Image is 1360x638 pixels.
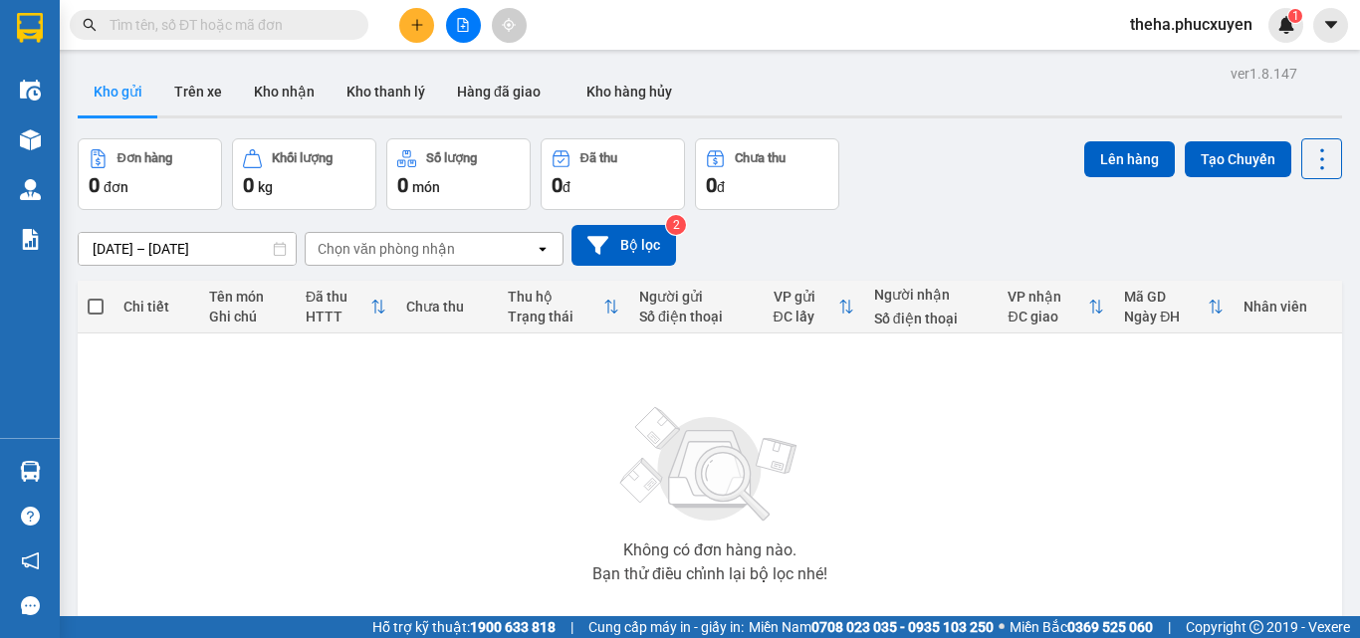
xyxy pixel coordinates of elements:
div: Bạn thử điều chỉnh lại bộ lọc nhé! [592,566,827,582]
span: ⚪️ [999,623,1005,631]
span: 0 [397,173,408,197]
button: Chưa thu0đ [695,138,839,210]
button: Trên xe [158,68,238,115]
div: Mã GD [1124,289,1208,305]
th: Toggle SortBy [296,281,396,333]
button: Đã thu0đ [541,138,685,210]
span: kg [258,179,273,195]
button: Số lượng0món [386,138,531,210]
span: 1 [1291,9,1298,23]
span: 0 [706,173,717,197]
span: đ [717,179,725,195]
strong: 0708 023 035 - 0935 103 250 [811,619,994,635]
span: 0 [89,173,100,197]
input: Tìm tên, số ĐT hoặc mã đơn [110,14,344,36]
button: Tạo Chuyến [1185,141,1291,177]
button: caret-down [1313,8,1348,43]
span: search [83,18,97,32]
button: Kho gửi [78,68,158,115]
button: Kho thanh lý [331,68,441,115]
span: file-add [456,18,470,32]
span: caret-down [1322,16,1340,34]
button: Khối lượng0kg [232,138,376,210]
div: ver 1.8.147 [1231,63,1297,85]
div: Khối lượng [272,151,333,165]
div: Đơn hàng [117,151,172,165]
div: ĐC giao [1008,309,1088,324]
div: ĐC lấy [774,309,838,324]
span: message [21,596,40,615]
span: theha.phucxuyen [1114,12,1268,37]
button: Đơn hàng0đơn [78,138,222,210]
span: | [570,616,573,638]
img: warehouse-icon [20,179,41,200]
img: svg+xml;base64,PHN2ZyBjbGFzcz0ibGlzdC1wbHVnX19zdmciIHhtbG5zPSJodHRwOi8vd3d3LnczLm9yZy8yMDAwL3N2Zy... [610,395,809,534]
span: plus [410,18,424,32]
span: đơn [104,179,128,195]
span: question-circle [21,507,40,526]
span: Kho hàng hủy [586,84,672,100]
div: Người nhận [874,287,989,303]
button: Lên hàng [1084,141,1175,177]
strong: 0369 525 060 [1067,619,1153,635]
th: Toggle SortBy [498,281,629,333]
div: Thu hộ [508,289,603,305]
div: VP gửi [774,289,838,305]
th: Toggle SortBy [764,281,864,333]
div: VP nhận [1008,289,1088,305]
span: đ [563,179,570,195]
span: notification [21,551,40,570]
div: Số lượng [426,151,477,165]
div: Đã thu [580,151,617,165]
button: Hàng đã giao [441,68,557,115]
div: HTTT [306,309,370,324]
img: icon-new-feature [1277,16,1295,34]
button: Bộ lọc [571,225,676,266]
div: Số điện thoại [874,311,989,326]
button: Kho nhận [238,68,331,115]
input: Select a date range. [79,233,296,265]
img: warehouse-icon [20,80,41,101]
span: Miền Bắc [1010,616,1153,638]
img: logo-vxr [17,13,43,43]
sup: 2 [666,215,686,235]
span: aim [502,18,516,32]
div: Chưa thu [735,151,786,165]
span: Hỗ trợ kỹ thuật: [372,616,556,638]
button: plus [399,8,434,43]
div: Chọn văn phòng nhận [318,239,455,259]
div: Tên món [209,289,286,305]
strong: 1900 633 818 [470,619,556,635]
img: solution-icon [20,229,41,250]
div: Ghi chú [209,309,286,324]
button: file-add [446,8,481,43]
div: Số điện thoại [639,309,754,324]
div: Chưa thu [406,299,487,315]
button: aim [492,8,527,43]
th: Toggle SortBy [1114,281,1234,333]
div: Nhân viên [1244,299,1332,315]
span: 0 [243,173,254,197]
span: món [412,179,440,195]
span: | [1168,616,1171,638]
svg: open [535,241,551,257]
span: copyright [1249,620,1263,634]
span: Miền Nam [749,616,994,638]
div: Trạng thái [508,309,603,324]
div: Đã thu [306,289,370,305]
span: Cung cấp máy in - giấy in: [588,616,744,638]
img: warehouse-icon [20,129,41,150]
div: Không có đơn hàng nào. [623,542,796,558]
span: 0 [552,173,563,197]
div: Chi tiết [123,299,189,315]
sup: 1 [1288,9,1302,23]
div: Người gửi [639,289,754,305]
th: Toggle SortBy [998,281,1114,333]
img: warehouse-icon [20,461,41,482]
div: Ngày ĐH [1124,309,1208,324]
